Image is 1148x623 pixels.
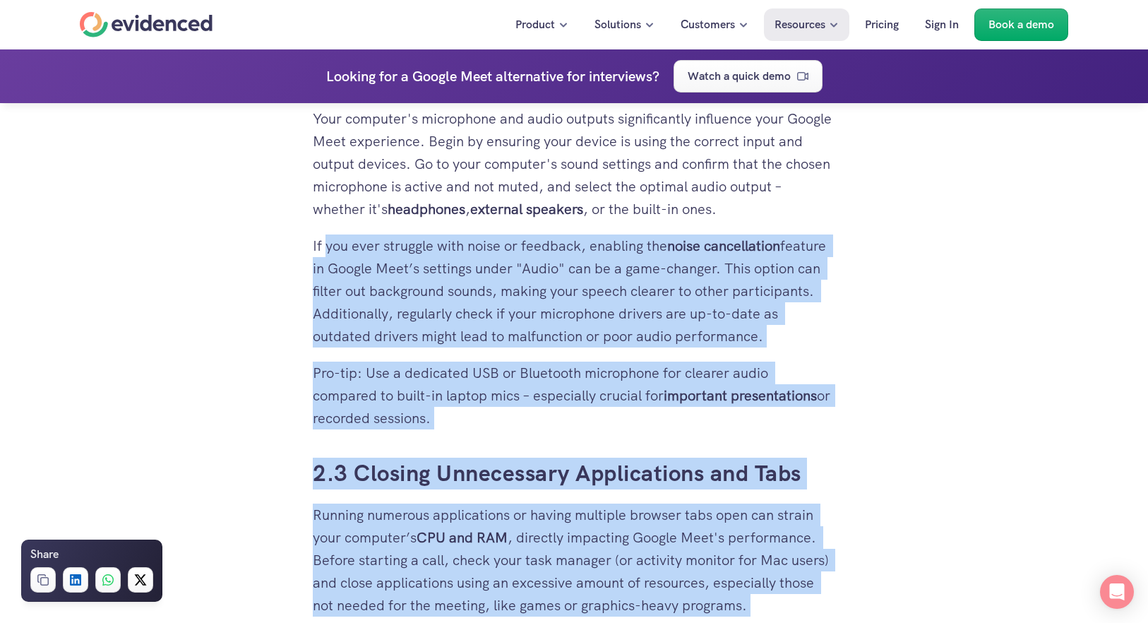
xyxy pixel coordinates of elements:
[664,386,817,405] strong: important presentations
[1100,575,1134,609] div: Open Intercom Messenger
[988,16,1054,34] p: Book a demo
[674,60,823,93] a: Watch a quick demo
[313,107,835,220] p: Your computer's microphone and audio outputs significantly influence your Google Meet experience....
[594,16,641,34] p: Solutions
[313,235,835,348] p: If you ever struggle with noise or feedback, enabling the feature in Google Meet’s settings under...
[854,8,909,41] a: Pricing
[688,67,791,85] p: Watch a quick demo
[80,12,213,37] a: Home
[667,237,780,255] strong: noise cancellation
[326,65,659,88] h4: Looking for a Google Meet alternative for interviews?
[515,16,555,34] p: Product
[865,16,899,34] p: Pricing
[681,16,735,34] p: Customers
[313,362,835,429] p: Pro-tip: Use a dedicated USB or Bluetooth microphone for clearer audio compared to built-in lapto...
[417,528,508,547] strong: CPU and RAM
[30,545,59,564] h6: Share
[313,504,835,617] p: Running numerous applications or having multiple browser tabs open can strain your computer’s , d...
[925,16,959,34] p: Sign In
[775,16,825,34] p: Resources
[974,8,1068,41] a: Book a demo
[313,458,801,488] a: 2.3 Closing Unnecessary Applications and Tabs
[388,200,465,218] strong: headphones
[470,200,583,218] strong: external speakers
[914,8,969,41] a: Sign In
